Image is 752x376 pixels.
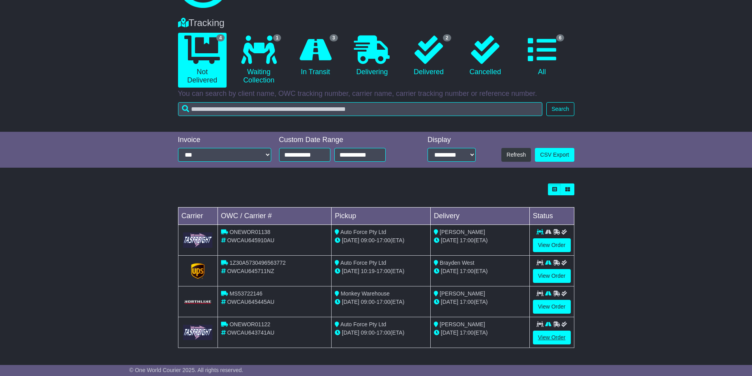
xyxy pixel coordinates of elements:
[335,329,427,337] div: - (ETA)
[443,34,451,41] span: 2
[535,148,574,162] a: CSV Export
[434,236,526,245] div: (ETA)
[335,267,427,275] div: - (ETA)
[430,208,529,225] td: Delivery
[227,299,274,305] span: OWCAU645445AU
[340,260,386,266] span: Auto Force Pty Ltd
[440,260,474,266] span: Brayden West
[434,267,526,275] div: (ETA)
[218,208,332,225] td: OWC / Carrier #
[341,290,390,297] span: Monkey Warehouse
[377,329,390,336] span: 17:00
[340,229,386,235] span: Auto Force Pty Ltd
[216,34,225,41] span: 4
[461,33,510,79] a: Cancelled
[234,33,283,88] a: 1 Waiting Collection
[460,237,474,243] span: 17:00
[227,268,274,274] span: OWCAU645711NZ
[330,34,338,41] span: 3
[291,33,339,79] a: 3 In Transit
[361,268,375,274] span: 10:19
[441,268,458,274] span: [DATE]
[441,299,458,305] span: [DATE]
[546,102,574,116] button: Search
[440,290,485,297] span: [PERSON_NAME]
[335,236,427,245] div: - (ETA)
[377,237,390,243] span: 17:00
[501,148,531,162] button: Refresh
[440,321,485,327] span: [PERSON_NAME]
[178,90,574,98] p: You can search by client name, OWC tracking number, carrier name, carrier tracking number or refe...
[183,299,213,304] img: GetCarrierServiceLogo
[441,237,458,243] span: [DATE]
[377,268,390,274] span: 17:00
[460,329,474,336] span: 17:00
[227,237,274,243] span: OWCAU645910AU
[178,33,227,88] a: 4 Not Delivered
[227,329,274,336] span: OWCAU643741AU
[533,269,571,283] a: View Order
[183,325,213,340] img: GetCarrierServiceLogo
[529,208,574,225] td: Status
[342,268,359,274] span: [DATE]
[178,136,271,144] div: Invoice
[361,299,375,305] span: 09:00
[335,298,427,306] div: - (ETA)
[434,329,526,337] div: (ETA)
[440,229,485,235] span: [PERSON_NAME]
[229,290,262,297] span: MS53722146
[533,238,571,252] a: View Order
[229,321,270,327] span: ONEWOR01122
[404,33,453,79] a: 2 Delivered
[342,329,359,336] span: [DATE]
[340,321,386,327] span: Auto Force Pty Ltd
[348,33,396,79] a: Delivering
[460,268,474,274] span: 17:00
[183,232,213,248] img: GetCarrierServiceLogo
[518,33,566,79] a: 6 All
[191,263,204,279] img: GetCarrierServiceLogo
[342,237,359,243] span: [DATE]
[533,331,571,344] a: View Order
[174,17,578,29] div: Tracking
[434,298,526,306] div: (ETA)
[361,329,375,336] span: 09:00
[129,367,244,373] span: © One World Courier 2025. All rights reserved.
[342,299,359,305] span: [DATE]
[229,229,270,235] span: ONEWOR01138
[361,237,375,243] span: 09:00
[441,329,458,336] span: [DATE]
[178,208,218,225] td: Carrier
[460,299,474,305] span: 17:00
[533,300,571,314] a: View Order
[556,34,564,41] span: 6
[229,260,285,266] span: 1Z30A5730496563772
[279,136,406,144] div: Custom Date Range
[332,208,431,225] td: Pickup
[428,136,476,144] div: Display
[273,34,281,41] span: 1
[377,299,390,305] span: 17:00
